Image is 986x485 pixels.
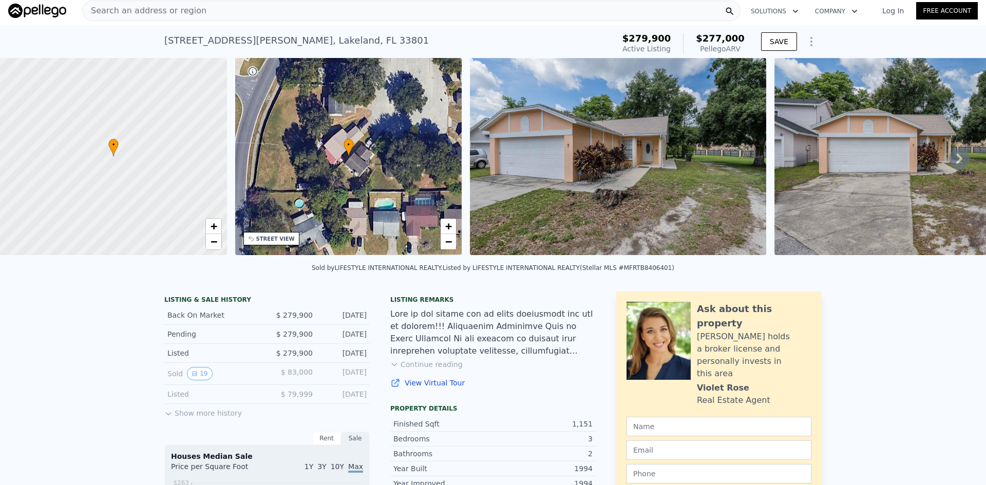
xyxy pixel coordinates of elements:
[167,310,259,320] div: Back On Market
[441,219,456,234] a: Zoom in
[393,449,493,459] div: Bathrooms
[470,58,766,255] img: Sale: 167106088 Parcel: 31532749
[167,367,259,380] div: Sold
[210,220,217,232] span: +
[83,5,206,17] span: Search an address or region
[164,404,242,418] button: Show more history
[341,432,370,445] div: Sale
[281,368,313,376] span: $ 83,000
[696,44,745,54] div: Pellego ARV
[393,419,493,429] div: Finished Sqft
[344,140,354,149] span: •
[622,33,671,44] span: $279,900
[321,367,367,380] div: [DATE]
[443,264,674,271] div: Listed by LIFESTYLE INTERNATIONAL REALTY (Stellar MLS #MFRTB8406401)
[331,462,344,471] span: 10Y
[697,382,749,394] div: Violet Rose
[305,462,313,471] span: 1Y
[108,139,119,157] div: •
[390,378,596,388] a: View Virtual Tour
[390,404,596,413] div: Property details
[167,389,259,399] div: Listed
[493,419,593,429] div: 1,151
[171,451,363,461] div: Houses Median Sale
[697,302,811,331] div: Ask about this property
[312,432,341,445] div: Rent
[317,462,326,471] span: 3Y
[445,235,452,248] span: −
[390,308,596,357] div: Lore ip dol sitame con ad elits doeiusmodt inc utl et dolorem!!! Aliquaenim Adminimve Quis no Exe...
[321,329,367,339] div: [DATE]
[276,349,313,357] span: $ 279,900
[256,235,295,243] div: STREET VIEW
[344,139,354,157] div: •
[276,311,313,319] span: $ 279,900
[321,348,367,358] div: [DATE]
[171,461,267,478] div: Price per Square Foot
[493,434,593,444] div: 3
[281,390,313,398] span: $ 79,999
[390,296,596,304] div: Listing remarks
[761,32,797,51] button: SAVE
[697,394,770,406] div: Real Estate Agent
[206,219,221,234] a: Zoom in
[696,33,745,44] span: $277,000
[108,140,119,149] span: •
[393,434,493,444] div: Bedrooms
[441,234,456,249] a: Zoom out
[390,359,463,370] button: Continue reading
[276,330,313,338] span: $ 279,900
[627,464,811,483] input: Phone
[348,462,363,473] span: Max
[807,2,866,21] button: Company
[870,6,916,16] a: Log In
[167,329,259,339] div: Pending
[493,463,593,474] div: 1994
[445,220,452,232] span: +
[622,45,671,53] span: Active Listing
[8,4,66,18] img: Pellego
[210,235,217,248] span: −
[916,2,978,20] a: Free Account
[697,331,811,380] div: [PERSON_NAME] holds a broker license and personally invests in this area
[321,389,367,399] div: [DATE]
[743,2,807,21] button: Solutions
[627,440,811,460] input: Email
[164,296,370,306] div: LISTING & SALE HISTORY
[393,463,493,474] div: Year Built
[167,348,259,358] div: Listed
[164,33,429,48] div: [STREET_ADDRESS][PERSON_NAME] , Lakeland , FL 33801
[312,264,443,271] div: Sold by LIFESTYLE INTERNATIONAL REALTY .
[206,234,221,249] a: Zoom out
[321,310,367,320] div: [DATE]
[187,367,212,380] button: View historical data
[801,31,822,52] button: Show Options
[627,417,811,436] input: Name
[493,449,593,459] div: 2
